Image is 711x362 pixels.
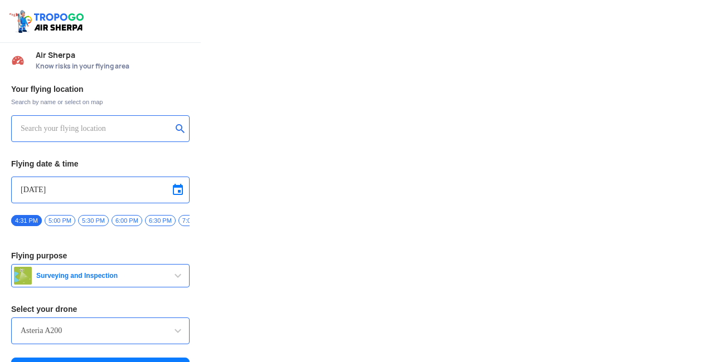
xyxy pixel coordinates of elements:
[36,62,190,71] span: Know risks in your flying area
[11,252,190,260] h3: Flying purpose
[8,8,88,34] img: ic_tgdronemaps.svg
[11,85,190,93] h3: Your flying location
[21,183,180,197] input: Select Date
[14,267,32,285] img: survey.png
[11,215,42,226] span: 4:31 PM
[21,122,172,135] input: Search your flying location
[11,97,190,106] span: Search by name or select on map
[11,53,25,67] img: Risk Scores
[32,271,171,280] span: Surveying and Inspection
[45,215,75,226] span: 5:00 PM
[11,264,190,287] button: Surveying and Inspection
[21,324,180,337] input: Search by name or Brand
[112,215,142,226] span: 6:00 PM
[78,215,109,226] span: 5:30 PM
[11,305,190,313] h3: Select your drone
[36,51,190,60] span: Air Sherpa
[178,215,209,226] span: 7:00 PM
[145,215,176,226] span: 6:30 PM
[11,160,190,168] h3: Flying date & time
